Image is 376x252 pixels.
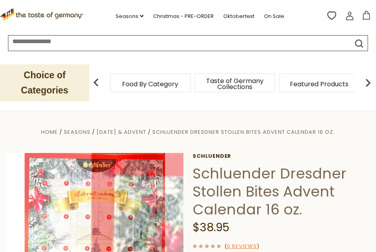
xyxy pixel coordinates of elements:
a: Seasons [64,128,91,136]
a: Home [41,128,58,136]
a: 0 Reviews [227,242,257,251]
span: $38.95 [193,220,229,235]
a: On Sale [264,12,284,21]
a: Seasons [116,12,144,21]
a: [DATE] & Advent [96,128,146,136]
a: Food By Category [122,81,178,87]
h1: Schluender Dresdner Stollen Bites Advent Calendar 16 oz. [193,165,370,218]
a: Featured Products [290,81,348,87]
img: next arrow [360,75,376,91]
a: Schluender Dresdner Stollen Bites Advent Calendar 16 oz. [152,128,335,136]
span: ( ) [224,242,259,250]
a: Schluender [193,153,370,159]
img: previous arrow [88,75,104,91]
a: Oktoberfest [223,12,254,21]
a: Taste of Germany Collections [203,78,267,90]
a: Christmas - PRE-ORDER [153,12,214,21]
